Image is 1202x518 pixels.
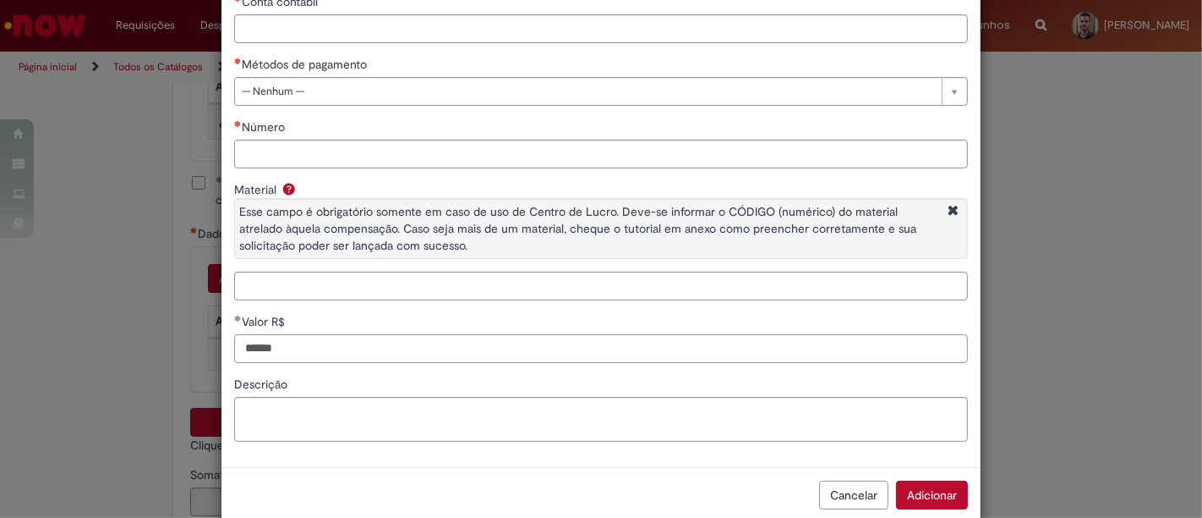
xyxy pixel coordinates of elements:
[234,140,968,168] input: Número
[280,182,300,196] span: Ajuda para Material
[242,57,370,72] span: Métodos de pagamento
[234,120,242,127] span: Necessários
[242,314,288,329] span: Valor R$
[234,377,291,392] span: Descrição
[239,204,916,253] span: Esse campo é obrigatório somente em caso de uso de Centro de Lucro. Deve-se informar o CÓDIGO (nu...
[896,481,968,510] button: Adicionar
[234,272,968,300] input: Material
[234,334,968,363] input: Valor R$
[819,481,888,510] button: Cancelar
[242,78,933,105] span: -- Nenhum --
[234,58,242,64] span: Necessários
[234,182,280,197] span: Material
[234,397,968,442] textarea: Descrição
[943,203,963,221] i: Fechar More information Por question_material
[242,119,288,135] span: Número
[234,315,242,322] span: Obrigatório Preenchido
[234,14,968,43] input: Conta contábil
